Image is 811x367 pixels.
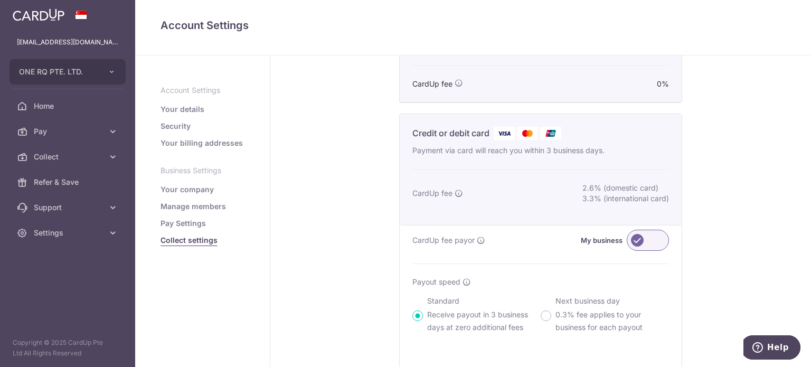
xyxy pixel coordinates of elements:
[657,79,669,89] span: 0%
[34,177,103,187] span: Refer & Save
[161,104,204,115] a: Your details
[412,127,489,140] p: Credit or debit card
[161,165,244,176] p: Business Settings
[161,235,218,246] a: Collect settings
[24,7,45,17] span: Help
[10,59,126,84] button: ONE RQ PTE. LTD.
[161,184,214,195] a: Your company
[743,335,800,362] iframe: Opens a widget where you can find more information
[13,8,64,21] img: CardUp
[17,37,118,48] p: [EMAIL_ADDRESS][DOMAIN_NAME]
[494,127,515,140] img: Visa
[412,79,669,89] div: CardUp fee
[161,201,226,212] a: Manage members
[412,127,669,157] div: Credit or debit card Visa Mastercard Union Pay Payment via card will reach you within 3 business ...
[412,183,669,204] div: CardUp fee
[427,296,541,306] p: Standard
[517,127,538,140] img: Mastercard
[412,277,669,287] div: Payout speed
[161,17,786,34] h4: Account Settings
[412,235,475,246] span: CardUp fee payor
[161,85,244,96] p: Account Settings
[555,296,669,306] p: Next business day
[161,138,243,148] a: Your billing addresses
[555,308,669,334] p: 0.3% fee applies to your business for each payout
[34,152,103,162] span: Collect
[582,183,669,204] div: 2.6% (domestic card) 3.3% (international card)
[540,127,561,140] img: Union Pay
[34,126,103,137] span: Pay
[34,202,103,213] span: Support
[19,67,97,77] span: ONE RQ PTE. LTD.
[161,218,206,229] a: Pay Settings
[427,308,541,334] p: Receive payout in 3 business days at zero additional fees
[581,234,623,247] label: My business
[34,101,103,111] span: Home
[34,228,103,238] span: Settings
[412,144,669,157] p: Payment via card will reach you within 3 business days.
[161,121,191,131] a: Security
